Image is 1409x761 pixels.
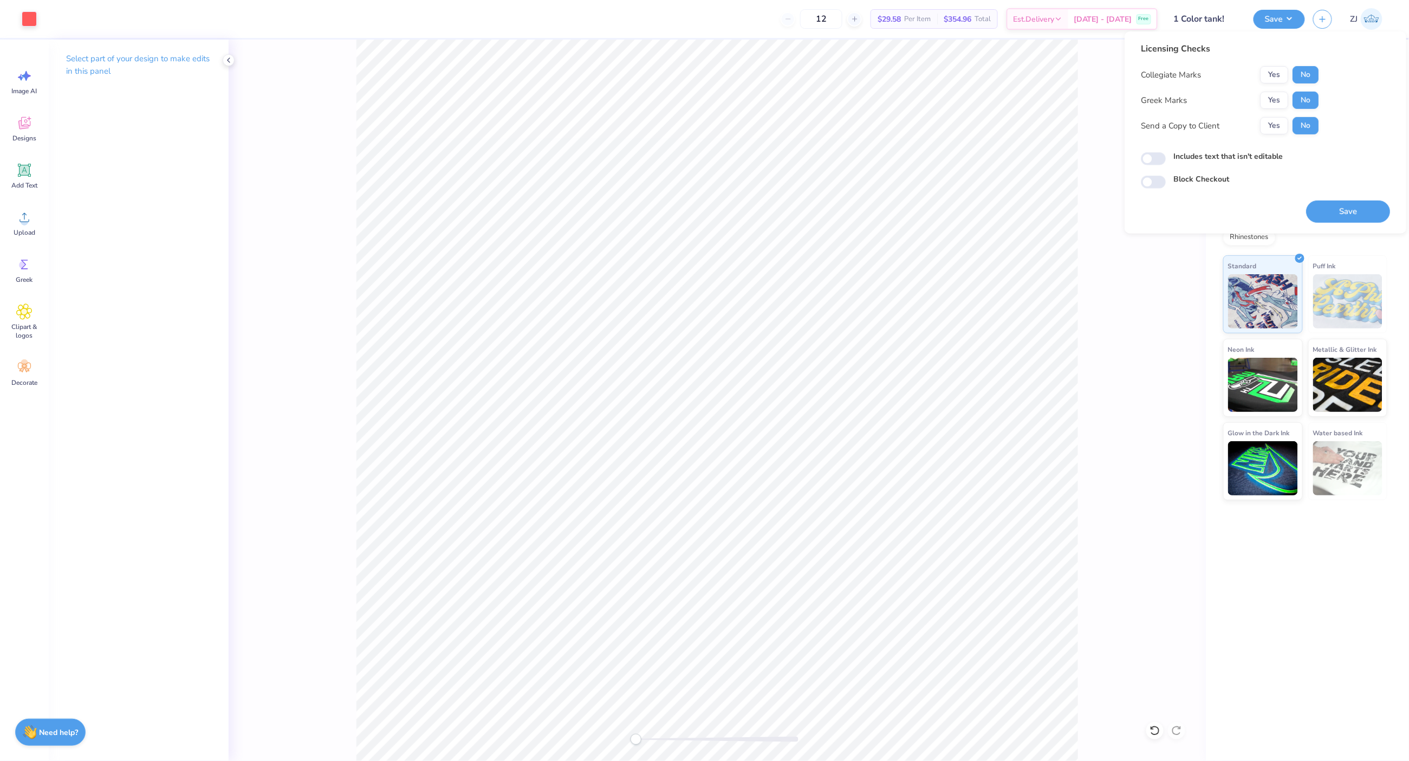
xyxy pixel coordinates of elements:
[1313,260,1336,272] span: Puff Ink
[11,378,37,387] span: Decorate
[1013,14,1054,25] span: Est. Delivery
[40,727,79,738] strong: Need help?
[1141,42,1319,55] div: Licensing Checks
[975,14,991,25] span: Total
[1223,229,1276,246] div: Rhinestones
[1313,358,1383,412] img: Metallic & Glitter Ink
[1313,441,1383,495] img: Water based Ink
[1166,8,1245,30] input: Untitled Design
[1228,427,1290,438] span: Glow in the Dark Ink
[12,87,37,95] span: Image AI
[1173,151,1283,162] label: Includes text that isn't editable
[1074,14,1132,25] span: [DATE] - [DATE]
[631,734,641,745] div: Accessibility label
[1139,15,1149,23] span: Free
[1141,94,1187,107] div: Greek Marks
[800,9,842,29] input: – –
[878,14,901,25] span: $29.58
[1228,441,1298,495] img: Glow in the Dark Ink
[1293,92,1319,109] button: No
[14,228,35,237] span: Upload
[1228,274,1298,328] img: Standard
[16,275,33,284] span: Greek
[1313,344,1377,355] span: Metallic & Glitter Ink
[1141,69,1201,81] div: Collegiate Marks
[1228,344,1255,355] span: Neon Ink
[1361,8,1382,30] img: Zhor Junavee Antocan
[1346,8,1387,30] a: ZJ
[66,53,211,78] p: Select part of your design to make edits in this panel
[7,323,42,340] span: Clipart & logos
[1313,274,1383,328] img: Puff Ink
[1173,173,1229,185] label: Block Checkout
[1228,358,1298,412] img: Neon Ink
[944,14,971,25] span: $354.96
[1293,117,1319,134] button: No
[12,134,36,143] span: Designs
[1141,120,1219,132] div: Send a Copy to Client
[1306,201,1390,223] button: Save
[1260,117,1288,134] button: Yes
[1228,260,1257,272] span: Standard
[904,14,931,25] span: Per Item
[1293,66,1319,83] button: No
[1260,92,1288,109] button: Yes
[11,181,37,190] span: Add Text
[1260,66,1288,83] button: Yes
[1313,427,1363,438] span: Water based Ink
[1350,13,1358,25] span: ZJ
[1254,10,1305,29] button: Save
